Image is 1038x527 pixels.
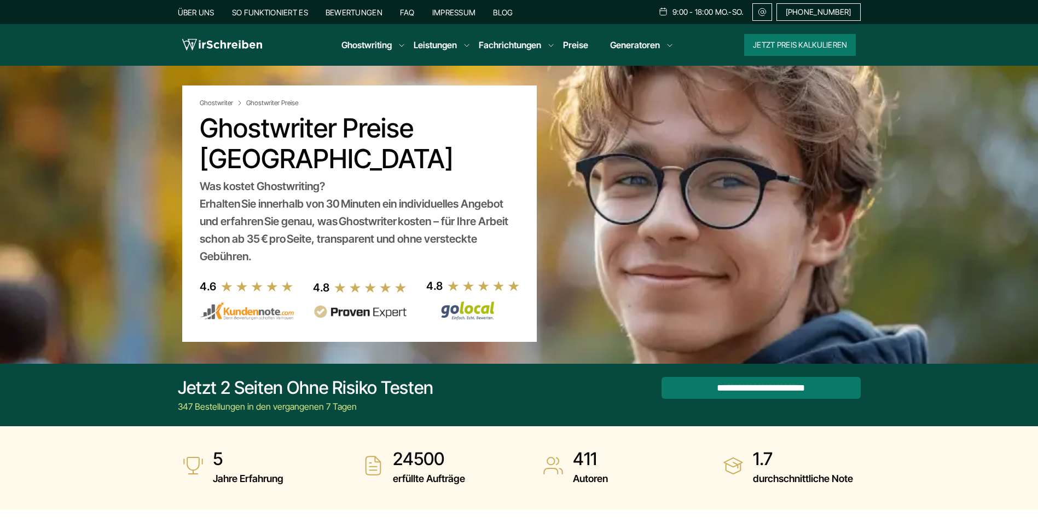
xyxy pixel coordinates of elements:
span: durchschnittliche Note [753,470,853,488]
strong: 24500 [393,448,465,470]
strong: 411 [573,448,608,470]
a: So funktioniert es [232,8,308,17]
a: Fachrichtungen [479,38,541,51]
a: [PHONE_NUMBER] [776,3,861,21]
img: erfüllte Aufträge [362,455,384,477]
a: Blog [493,8,513,17]
div: 4.8 [426,277,443,295]
a: Leistungen [414,38,457,51]
img: Wirschreiben Bewertungen [426,301,520,320]
span: Autoren [573,470,608,488]
img: Email [757,8,767,16]
img: durchschnittliche Note [722,455,744,477]
div: 347 Bestellungen in den vergangenen 7 Tagen [178,400,433,413]
a: Impressum [432,8,476,17]
span: 9:00 - 18:00 Mo.-So. [672,8,744,16]
div: Was kostet Ghostwriting? Erhalten Sie innerhalb von 30 Minuten ein individuelles Angebot und erfa... [200,177,519,265]
span: erfüllte Aufträge [393,470,465,488]
img: Autoren [542,455,564,477]
span: Ghostwriter Preise [246,99,298,107]
a: Über uns [178,8,214,17]
div: 4.6 [200,278,216,295]
a: FAQ [400,8,415,17]
img: kundennote [200,302,294,320]
img: stars [447,280,520,292]
img: provenexpert reviews [313,305,407,319]
img: stars [334,282,407,294]
a: Bewertungen [326,8,382,17]
img: Jahre Erfahrung [182,455,204,477]
a: Preise [563,39,588,50]
strong: 1.7 [753,448,853,470]
strong: 5 [213,448,283,470]
a: Generatoren [610,38,660,51]
button: Jetzt Preis kalkulieren [744,34,856,56]
span: Jahre Erfahrung [213,470,283,488]
a: Ghostwriting [341,38,392,51]
a: Ghostwriter [200,99,244,107]
span: [PHONE_NUMBER] [786,8,851,16]
img: Schedule [658,7,668,16]
img: logo wirschreiben [182,37,262,53]
div: 4.8 [313,279,329,296]
img: stars [221,280,294,293]
h1: Ghostwriter Preise [GEOGRAPHIC_DATA] [200,113,519,174]
div: Jetzt 2 Seiten ohne Risiko testen [178,377,433,399]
